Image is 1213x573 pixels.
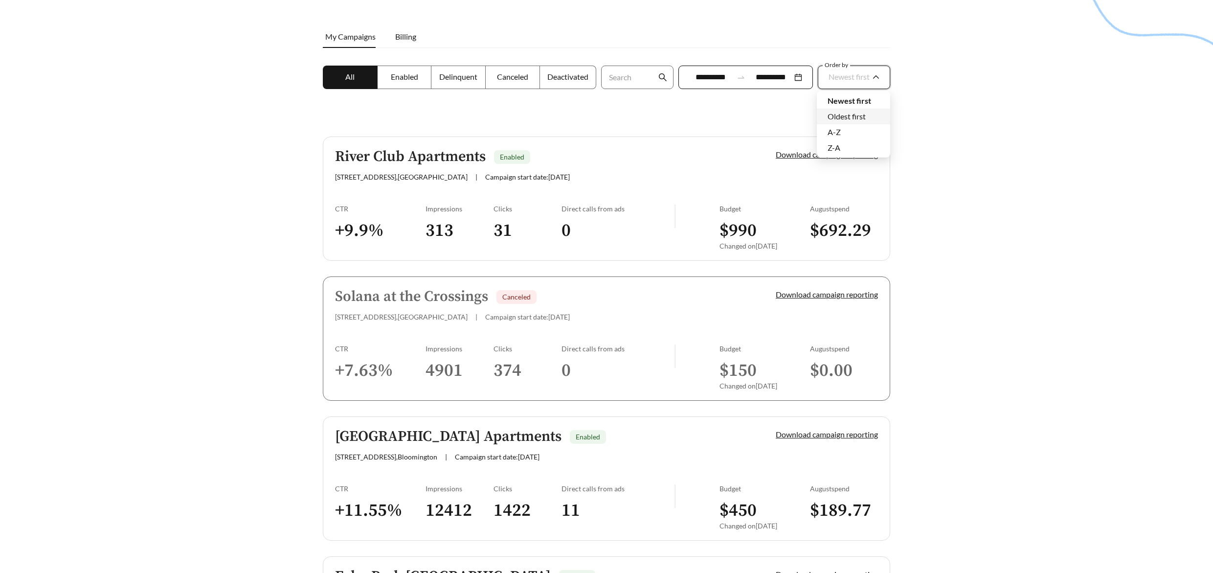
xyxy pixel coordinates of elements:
[500,153,524,161] span: Enabled
[335,220,426,242] h3: + 9.9 %
[719,220,810,242] h3: $ 990
[391,72,418,81] span: Enabled
[335,205,426,213] div: CTR
[674,344,675,368] img: line
[810,500,878,522] h3: $ 189.77
[323,276,890,401] a: Solana at the CrossingsCanceled[STREET_ADDRESS],[GEOGRAPHIC_DATA]|Campaign start date:[DATE]Downl...
[562,220,674,242] h3: 0
[335,289,488,305] h5: Solana at the Crossings
[335,313,468,321] span: [STREET_ADDRESS] , [GEOGRAPHIC_DATA]
[719,484,810,493] div: Budget
[335,344,426,353] div: CTR
[335,173,468,181] span: [STREET_ADDRESS] , [GEOGRAPHIC_DATA]
[719,205,810,213] div: Budget
[658,73,667,82] span: search
[445,453,447,461] span: |
[719,500,810,522] h3: $ 450
[502,293,531,301] span: Canceled
[494,344,562,353] div: Clicks
[810,205,878,213] div: August spend
[494,360,562,382] h3: 374
[719,242,810,250] div: Changed on [DATE]
[494,205,562,213] div: Clicks
[335,453,437,461] span: [STREET_ADDRESS] , Bloomington
[737,73,745,82] span: to
[345,72,355,81] span: All
[426,344,494,353] div: Impressions
[562,344,674,353] div: Direct calls from ads
[335,500,426,522] h3: + 11.55 %
[828,127,841,137] span: A-Z
[335,360,426,382] h3: + 7.63 %
[562,500,674,522] h3: 11
[674,205,675,228] img: line
[562,205,674,213] div: Direct calls from ads
[494,220,562,242] h3: 31
[455,453,539,461] span: Campaign start date: [DATE]
[323,137,890,261] a: River Club ApartmentsEnabled[STREET_ADDRESS],[GEOGRAPHIC_DATA]|Campaign start date:[DATE]Download...
[395,32,416,41] span: Billing
[810,220,878,242] h3: $ 692.29
[576,433,600,441] span: Enabled
[497,72,528,81] span: Canceled
[776,150,878,159] a: Download campaign reporting
[426,484,494,493] div: Impressions
[323,416,890,541] a: [GEOGRAPHIC_DATA] ApartmentsEnabled[STREET_ADDRESS],Bloomington|Campaign start date:[DATE]Downloa...
[810,344,878,353] div: August spend
[719,522,810,530] div: Changed on [DATE]
[475,313,477,321] span: |
[426,205,494,213] div: Impressions
[828,143,840,152] span: Z-A
[674,484,675,508] img: line
[829,72,870,81] span: Newest first
[547,72,588,81] span: Deactivated
[335,149,486,165] h5: River Club Apartments
[325,32,376,41] span: My Campaigns
[335,429,562,445] h5: [GEOGRAPHIC_DATA] Apartments
[828,96,871,105] span: Newest first
[810,360,878,382] h3: $ 0.00
[562,484,674,493] div: Direct calls from ads
[426,220,494,242] h3: 313
[828,112,866,121] span: Oldest first
[737,73,745,82] span: swap-right
[475,173,477,181] span: |
[776,290,878,299] a: Download campaign reporting
[426,360,494,382] h3: 4901
[426,500,494,522] h3: 12412
[810,484,878,493] div: August spend
[335,484,426,493] div: CTR
[485,173,570,181] span: Campaign start date: [DATE]
[485,313,570,321] span: Campaign start date: [DATE]
[719,382,810,390] div: Changed on [DATE]
[562,360,674,382] h3: 0
[776,430,878,439] a: Download campaign reporting
[494,484,562,493] div: Clicks
[719,344,810,353] div: Budget
[494,500,562,522] h3: 1422
[439,72,477,81] span: Delinquent
[719,360,810,382] h3: $ 150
